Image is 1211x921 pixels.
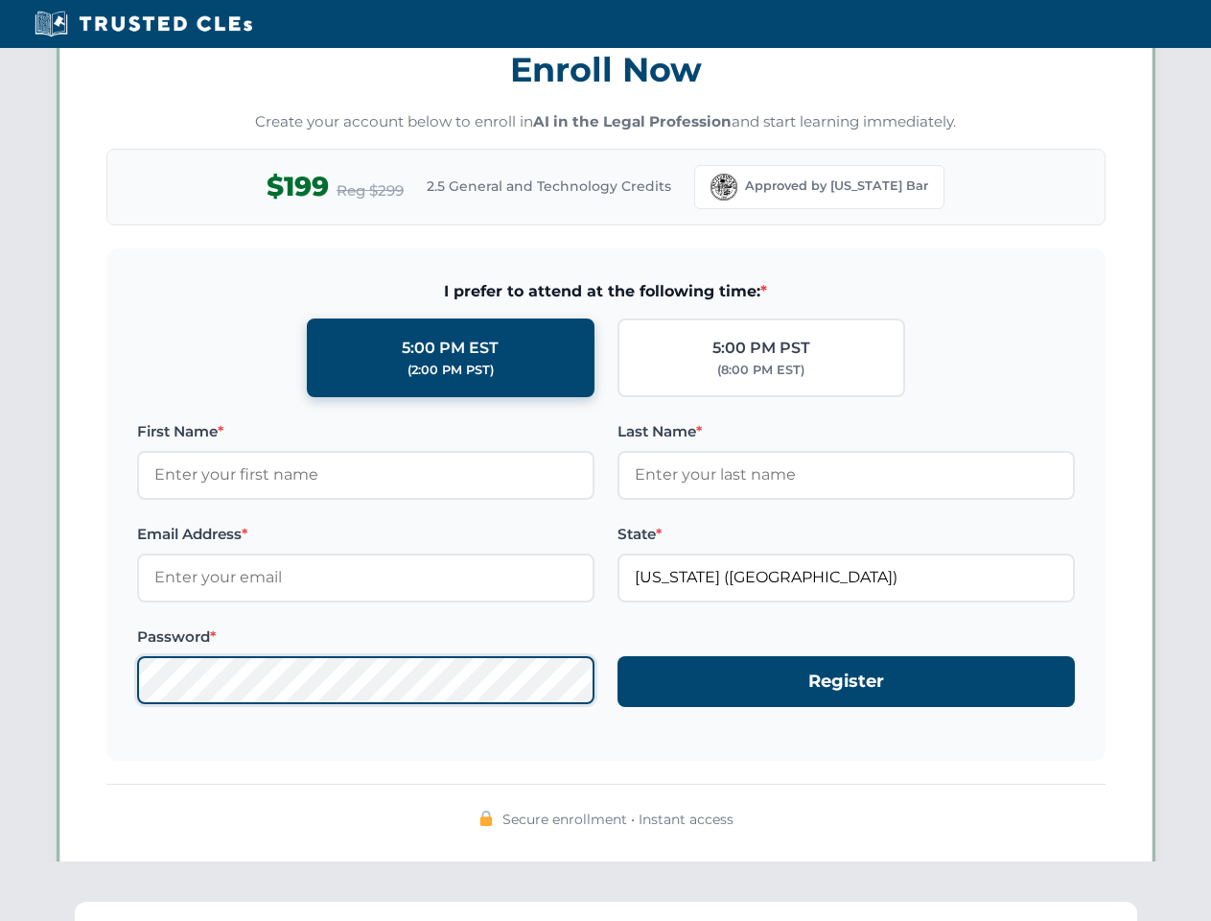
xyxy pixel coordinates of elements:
[710,174,737,201] img: Florida Bar
[617,420,1075,443] label: Last Name
[337,179,404,202] span: Reg $299
[745,177,928,196] span: Approved by [US_STATE] Bar
[137,420,594,443] label: First Name
[478,811,494,826] img: 🔒
[617,554,1075,602] input: Florida (FL)
[106,39,1106,100] h3: Enroll Now
[533,112,732,130] strong: AI in the Legal Profession
[137,451,594,499] input: Enter your first name
[137,523,594,546] label: Email Address
[29,10,258,38] img: Trusted CLEs
[137,554,594,602] input: Enter your email
[712,336,810,361] div: 5:00 PM PST
[106,111,1106,133] p: Create your account below to enroll in and start learning immediately.
[617,451,1075,499] input: Enter your last name
[427,176,671,197] span: 2.5 General and Technology Credits
[137,279,1075,304] span: I prefer to attend at the following time:
[617,656,1075,707] button: Register
[717,361,804,380] div: (8:00 PM EST)
[408,361,494,380] div: (2:00 PM PST)
[402,336,499,361] div: 5:00 PM EST
[617,523,1075,546] label: State
[137,626,594,649] label: Password
[502,809,734,830] span: Secure enrollment • Instant access
[267,165,329,208] span: $199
